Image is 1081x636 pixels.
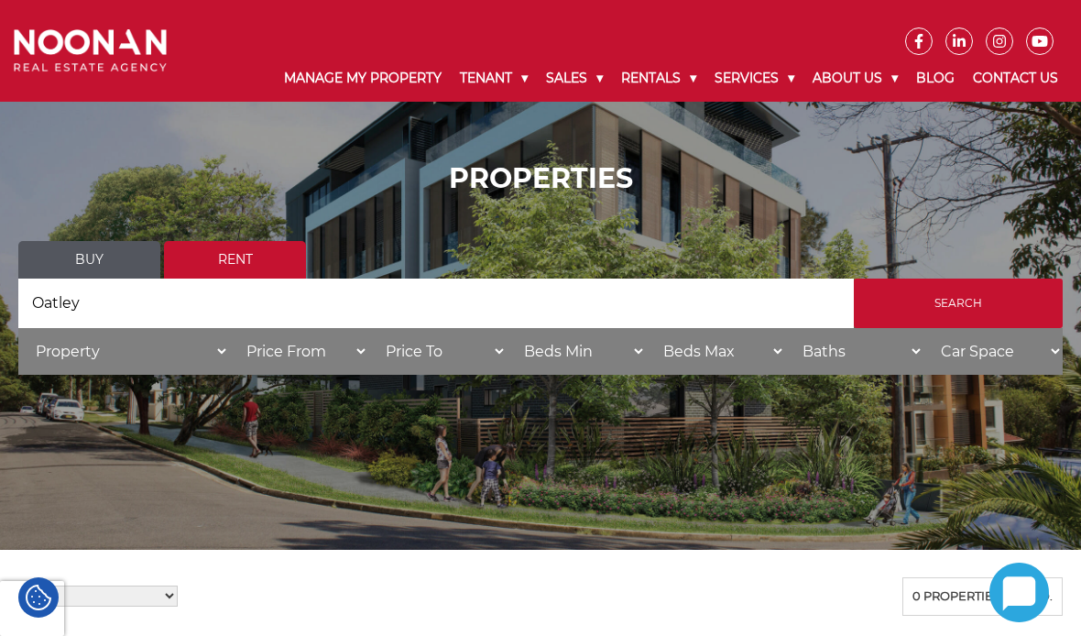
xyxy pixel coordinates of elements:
a: Rent [164,241,306,279]
img: Noonan Real Estate Agency [14,29,167,71]
a: Contact Us [964,55,1067,102]
h1: PROPERTIES [18,162,1063,195]
a: Services [705,55,803,102]
a: Blog [907,55,964,102]
select: Sort Listings [23,586,178,607]
a: Tenant [451,55,537,102]
a: Buy [18,241,160,279]
input: Search by suburb, postcode or area [18,279,854,328]
div: 0 properties found. [902,577,1063,616]
a: About Us [803,55,907,102]
input: Search [854,279,1063,328]
a: Rentals [612,55,705,102]
a: Sales [537,55,612,102]
div: Cookie Settings [18,577,59,618]
a: Manage My Property [275,55,451,102]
